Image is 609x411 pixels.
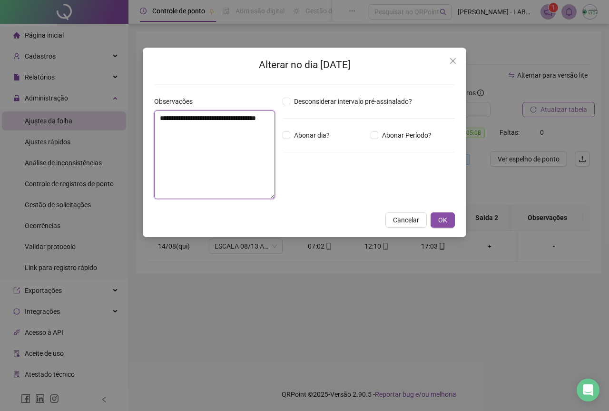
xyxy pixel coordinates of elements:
[154,57,455,73] h2: Alterar no dia [DATE]
[290,96,416,107] span: Desconsiderar intervalo pré-assinalado?
[378,130,435,140] span: Abonar Período?
[577,379,599,401] div: Open Intercom Messenger
[438,215,447,225] span: OK
[290,130,334,140] span: Abonar dia?
[449,57,457,65] span: close
[154,96,199,107] label: Observações
[393,215,419,225] span: Cancelar
[385,212,427,228] button: Cancelar
[445,53,461,69] button: Close
[431,212,455,228] button: OK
